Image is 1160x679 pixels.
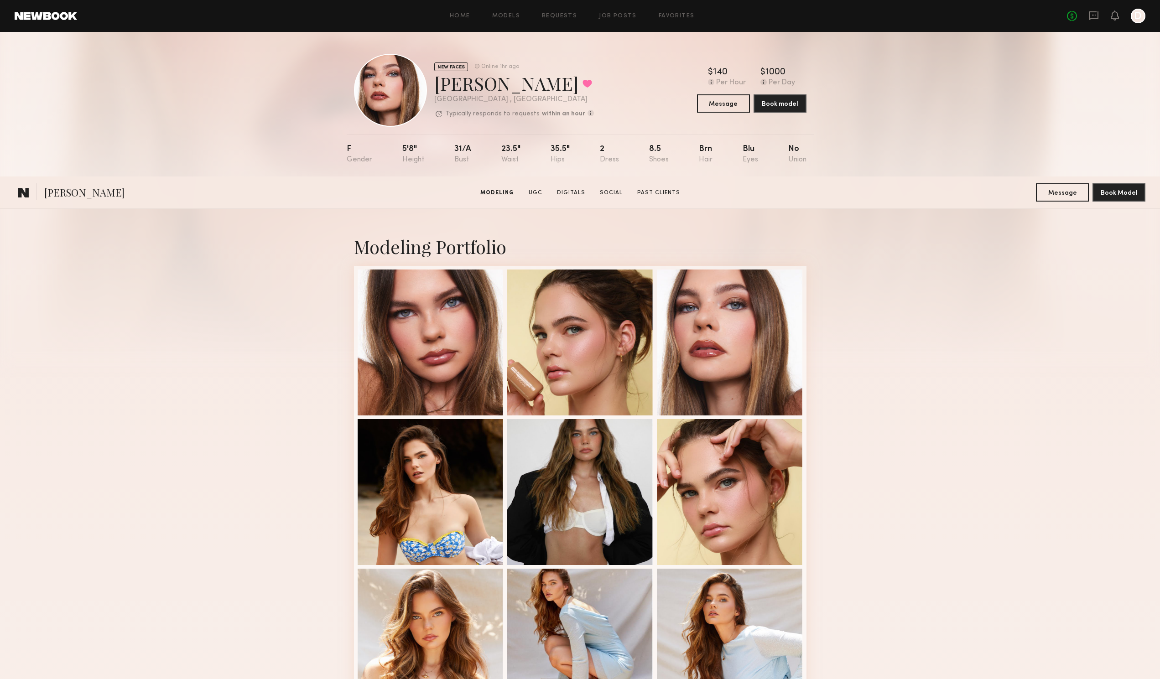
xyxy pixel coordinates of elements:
[551,145,570,164] div: 35.5"
[553,189,589,197] a: Digitals
[347,145,372,164] div: F
[446,111,540,117] p: Typically responds to requests
[708,68,713,77] div: $
[542,13,577,19] a: Requests
[434,71,594,95] div: [PERSON_NAME]
[716,79,746,87] div: Per Hour
[634,189,684,197] a: Past Clients
[542,111,585,117] b: within an hour
[697,94,750,113] button: Message
[492,13,520,19] a: Models
[699,145,713,164] div: Brn
[765,68,785,77] div: 1000
[481,64,519,70] div: Online 1hr ago
[760,68,765,77] div: $
[44,186,125,202] span: [PERSON_NAME]
[754,94,806,113] button: Book model
[434,96,594,104] div: [GEOGRAPHIC_DATA] , [GEOGRAPHIC_DATA]
[450,13,470,19] a: Home
[434,62,468,71] div: NEW FACES
[649,145,669,164] div: 8.5
[501,145,520,164] div: 23.5"
[454,145,471,164] div: 31/a
[1131,9,1145,23] a: D
[402,145,424,164] div: 5'8"
[769,79,795,87] div: Per Day
[1092,183,1145,202] button: Book Model
[1092,188,1145,196] a: Book Model
[596,189,626,197] a: Social
[743,145,758,164] div: Blu
[354,234,806,259] div: Modeling Portfolio
[713,68,728,77] div: 140
[599,13,637,19] a: Job Posts
[477,189,518,197] a: Modeling
[788,145,806,164] div: No
[600,145,619,164] div: 2
[1036,183,1089,202] button: Message
[659,13,695,19] a: Favorites
[525,189,546,197] a: UGC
